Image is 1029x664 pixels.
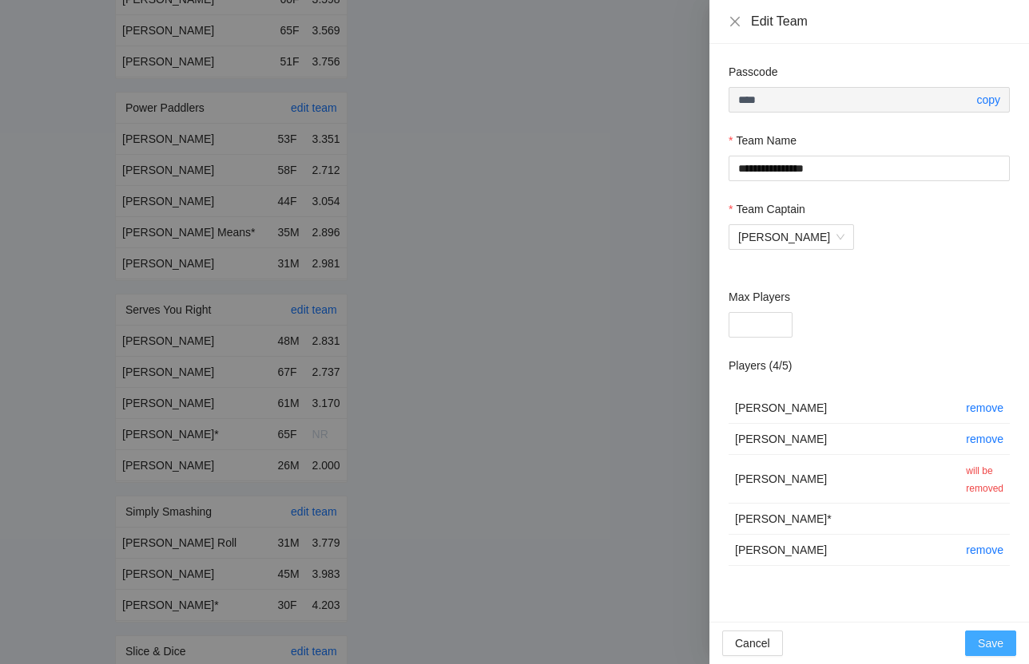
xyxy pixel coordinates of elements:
[729,455,959,504] td: [PERSON_NAME]
[966,465,1003,494] span: will be removed
[966,543,1003,556] a: remove
[729,393,959,424] td: [PERSON_NAME]
[729,288,790,306] label: Max Players
[729,132,797,149] label: Team Name
[729,312,793,338] input: Max Players
[729,15,741,28] span: close
[738,225,844,249] span: Liz Gatto
[722,630,783,656] button: Cancel
[729,424,959,455] td: [PERSON_NAME]
[729,535,959,566] td: [PERSON_NAME]
[729,357,792,374] h2: Players ( 4 / 5 )
[965,630,1016,656] button: Save
[735,634,770,652] span: Cancel
[729,15,741,29] button: Close
[729,504,959,535] td: [PERSON_NAME] *
[976,93,1000,106] a: copy
[738,91,973,109] input: Passcode
[966,401,1003,414] a: remove
[729,63,777,81] label: Passcode
[966,433,1003,445] a: remove
[729,156,1010,181] input: Team Name
[751,13,1010,30] div: Edit Team
[729,200,805,218] label: Team Captain
[978,634,1003,652] span: Save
